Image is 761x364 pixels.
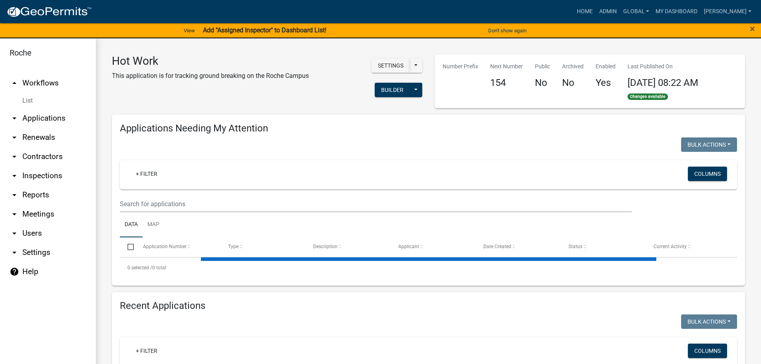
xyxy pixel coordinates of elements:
i: arrow_drop_down [10,133,19,142]
a: + Filter [129,167,164,181]
a: Global [620,4,653,19]
p: Last Published On [628,62,698,71]
button: Columns [688,344,727,358]
strong: Add "Assigned Inspector" to Dashboard List! [203,26,326,34]
h4: 154 [490,77,523,89]
h4: No [562,77,584,89]
span: 0 selected / [127,265,152,271]
button: Bulk Actions [681,137,737,152]
i: arrow_drop_down [10,113,19,123]
button: Bulk Actions [681,314,737,329]
a: + Filter [129,344,164,358]
span: Current Activity [654,244,687,249]
span: × [750,23,755,34]
i: arrow_drop_down [10,209,19,219]
button: Settings [372,58,410,73]
i: arrow_drop_down [10,171,19,181]
datatable-header-cell: Type [220,237,305,257]
h4: Yes [596,77,616,89]
i: arrow_drop_down [10,229,19,238]
datatable-header-cell: Current Activity [646,237,731,257]
a: Map [143,212,164,238]
button: Don't show again [485,24,530,37]
span: Applicant [398,244,419,249]
p: Number Prefix [443,62,478,71]
span: Application Number [143,244,187,249]
p: This application is for tracking ground breaking on the Roche Campus [112,71,309,81]
span: Changes available [628,93,668,100]
datatable-header-cell: Applicant [391,237,476,257]
span: Date Created [483,244,511,249]
h4: No [535,77,550,89]
button: Close [750,24,755,34]
button: Builder [375,83,410,97]
i: arrow_drop_down [10,248,19,257]
a: My Dashboard [652,4,701,19]
span: Status [568,244,582,249]
i: arrow_drop_down [10,152,19,161]
datatable-header-cell: Status [561,237,646,257]
h4: Applications Needing My Attention [120,123,737,134]
a: [PERSON_NAME] [701,4,755,19]
p: Archived [562,62,584,71]
p: Enabled [596,62,616,71]
span: Type [228,244,238,249]
i: arrow_drop_up [10,78,19,88]
datatable-header-cell: Date Created [476,237,561,257]
p: Next Number [490,62,523,71]
datatable-header-cell: Description [306,237,391,257]
h3: Hot Work [112,54,309,68]
i: arrow_drop_down [10,190,19,200]
i: help [10,267,19,276]
h4: Recent Applications [120,300,737,312]
datatable-header-cell: Select [120,237,135,257]
a: Home [574,4,596,19]
span: [DATE] 08:22 AM [628,77,698,88]
div: 0 total [120,258,737,278]
a: View [181,24,198,37]
a: Data [120,212,143,238]
p: Public [535,62,550,71]
a: Admin [596,4,620,19]
button: Columns [688,167,727,181]
span: Description [313,244,338,249]
datatable-header-cell: Application Number [135,237,220,257]
input: Search for applications [120,196,632,212]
